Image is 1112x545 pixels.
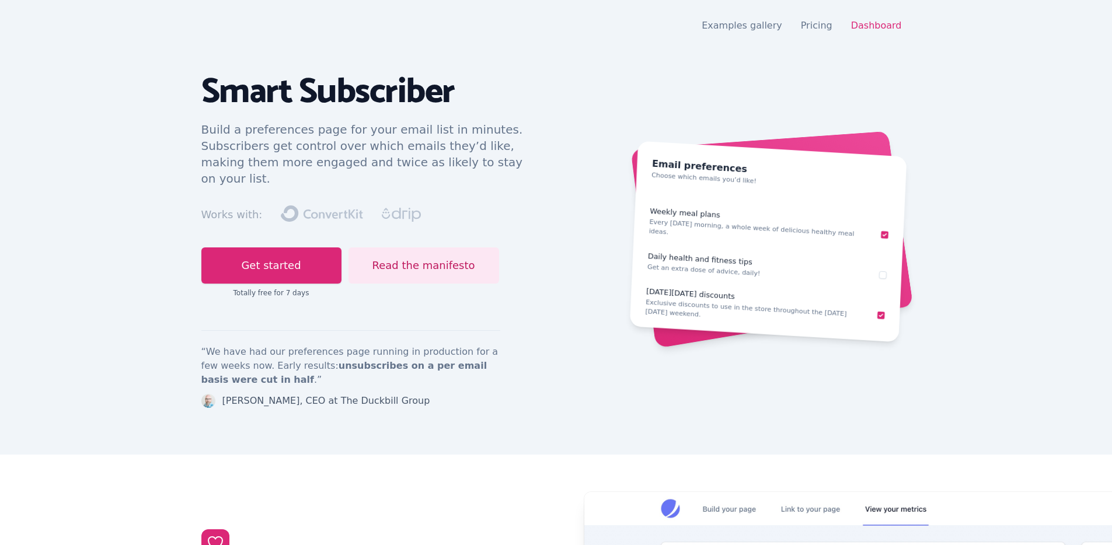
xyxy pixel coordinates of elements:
[201,64,455,121] span: Smart Subscriber
[201,247,341,284] a: Get started
[702,20,782,31] a: Examples gallery
[851,20,902,31] a: Dashboard
[201,345,500,387] p: “We have had our preferences page running in production for a few weeks now. Early results: .”
[348,247,499,284] a: Read the manifesto
[201,14,911,37] nav: Global
[201,288,341,298] div: Totally free for 7 days
[201,360,487,385] strong: unsubscribes on a per email basis were cut in half
[222,394,430,408] div: [PERSON_NAME], CEO at The Duckbill Group
[801,20,832,31] a: Pricing
[201,207,263,223] div: Works with:
[201,121,538,187] p: Build a preferences page for your email list in minutes. Subscribers get control over which email...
